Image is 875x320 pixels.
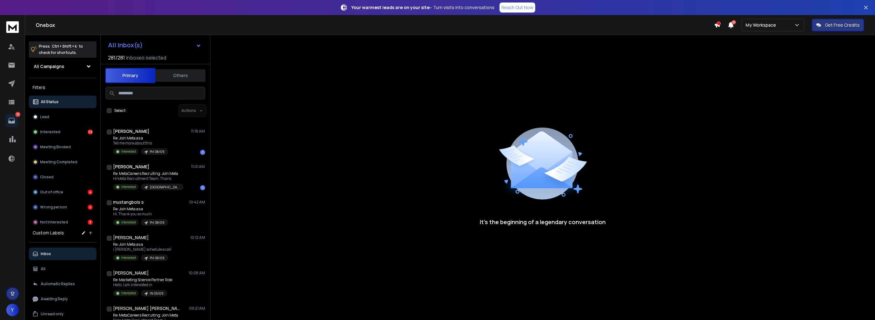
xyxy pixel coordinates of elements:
button: Inbox [29,248,96,260]
h1: All Inbox(s) [108,42,143,48]
button: Lead [29,111,96,123]
p: Interested [121,255,136,260]
p: 11:18 AM [191,129,205,134]
p: Re: MetaCareers Recruiting: Join Meta [113,171,184,176]
span: 281 / 281 [108,54,125,61]
div: 3 [88,220,93,225]
button: Y [6,304,19,316]
p: 10:42 AM [189,200,205,205]
h1: All Campaigns [34,63,64,70]
h1: Onebox [36,21,714,29]
p: PH 08/09 [150,220,164,225]
p: Closed [40,175,54,180]
p: Interested [40,129,60,134]
button: Wrong person4 [29,201,96,213]
button: Interested59 [29,126,96,138]
h1: [PERSON_NAME] [113,128,149,134]
p: All [41,266,45,271]
button: Automatic Replies [29,278,96,290]
p: 70 [15,112,20,117]
p: Meeting Completed [40,160,77,165]
button: Not Interested3 [29,216,96,228]
p: Interested [121,291,136,296]
p: All Status [41,99,59,104]
p: Reach Out Now [501,4,533,11]
p: 11:01 AM [191,164,205,169]
button: Out of office4 [29,186,96,198]
p: Re: Join Meta as a [113,242,171,247]
h1: [PERSON_NAME] [PERSON_NAME] [113,305,182,312]
p: Re: Join Meta as a [113,136,168,141]
p: [GEOGRAPHIC_DATA] + [GEOGRAPHIC_DATA] [DATE] [150,185,180,190]
p: Awaiting Reply [41,296,68,302]
button: Meeting Booked [29,141,96,153]
div: 1 [200,150,205,155]
p: Get Free Credits [825,22,860,28]
p: Hi, Thank you so much [113,212,168,217]
p: – Turn visits into conversations [351,4,494,11]
p: Inbox [41,251,51,256]
p: 10:08 AM [189,270,205,275]
p: Hello, I am interested in [113,282,172,287]
img: logo [6,21,19,33]
h1: mustangbols s [113,199,144,205]
p: IN 05/09 [150,291,163,296]
span: 50 [732,20,736,24]
button: Awaiting Reply [29,293,96,305]
p: Interested [121,220,136,225]
p: Press to check for shortcuts. [39,43,83,56]
strong: Your warmest leads are on your site [351,4,430,10]
a: Reach Out Now [500,3,535,13]
h1: [PERSON_NAME] [113,234,149,241]
p: Not Interested [40,220,68,225]
p: My Workspace [746,22,779,28]
p: Re: Join Meta as a [113,207,168,212]
p: Unread only [41,312,64,317]
p: Lead [40,114,49,119]
label: Select [114,108,126,113]
p: Out of office [40,190,63,195]
h3: Custom Labels [33,230,64,236]
button: Others [155,69,205,82]
p: i [PERSON_NAME] schedule a call [113,247,171,252]
button: Closed [29,171,96,183]
h1: [PERSON_NAME] [113,270,149,276]
button: Primary [105,68,155,83]
p: Tell me more about this [113,141,168,146]
button: Get Free Credits [812,19,864,31]
h3: Filters [29,83,96,92]
div: 59 [88,129,93,134]
a: 70 [5,114,18,127]
div: 4 [88,205,93,210]
p: Hi Meta Recruitment Team, Thank [113,176,184,181]
p: Interested [121,149,136,154]
p: It’s the beginning of a legendary conversation [480,218,606,226]
div: 4 [88,190,93,195]
button: All Inbox(s) [103,39,206,51]
h1: [PERSON_NAME] [113,164,149,170]
p: Automatic Replies [41,281,75,286]
p: Interested [121,185,136,189]
p: Meeting Booked [40,144,71,150]
p: PH 08/09 [150,150,164,154]
button: All Status [29,96,96,108]
p: Wrong person [40,205,67,210]
p: Re: Marketing Science Partner Role [113,277,172,282]
span: Ctrl + Shift + k [51,43,78,50]
p: 10:12 AM [190,235,205,240]
button: Meeting Completed [29,156,96,168]
button: All [29,263,96,275]
p: 09:21 AM [189,306,205,311]
div: 1 [200,185,205,190]
p: PH 08/09 [150,256,164,260]
p: Re: MetaCareers Recruiting: Join Meta [113,313,178,318]
button: All Campaigns [29,60,96,73]
h3: Inboxes selected [126,54,166,61]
